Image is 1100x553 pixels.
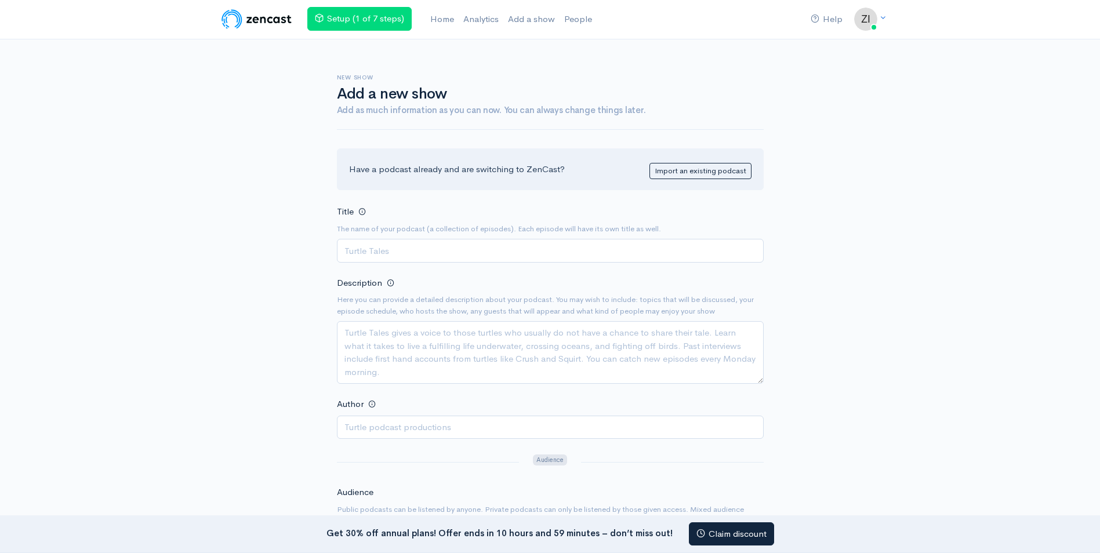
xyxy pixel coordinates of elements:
[337,86,764,103] h1: Add a new show
[503,7,560,32] a: Add a show
[337,74,764,81] h6: New show
[337,205,354,219] label: Title
[560,7,597,32] a: People
[337,276,382,290] label: Description
[307,7,412,31] a: Setup (1 of 7 steps)
[649,163,752,180] a: Import an existing podcast
[806,7,847,32] a: Help
[337,223,764,235] small: The name of your podcast (a collection of episodes). Each episode will have its own title as well.
[337,148,764,191] div: Have a podcast already and are switching to ZenCast?
[337,486,373,499] label: Audience
[337,504,764,526] small: Public podcasts can be listened by anyone. Private podcasts can only be listened by those given a...
[326,527,673,538] strong: Get 30% off annual plans! Offer ends in 10 hours and 59 minutes – don’t miss out!
[220,8,293,31] img: ZenCast Logo
[337,239,764,263] input: Turtle Tales
[337,294,764,316] small: Here you can provide a detailed description about your podcast. You may wish to include: topics t...
[459,7,503,32] a: Analytics
[337,416,764,439] input: Turtle podcast productions
[689,522,774,546] a: Claim discount
[533,454,567,465] span: Audience
[337,105,764,115] h4: Add as much information as you can now. You can always change things later.
[337,398,364,411] label: Author
[854,8,877,31] img: ...
[426,7,459,32] a: Home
